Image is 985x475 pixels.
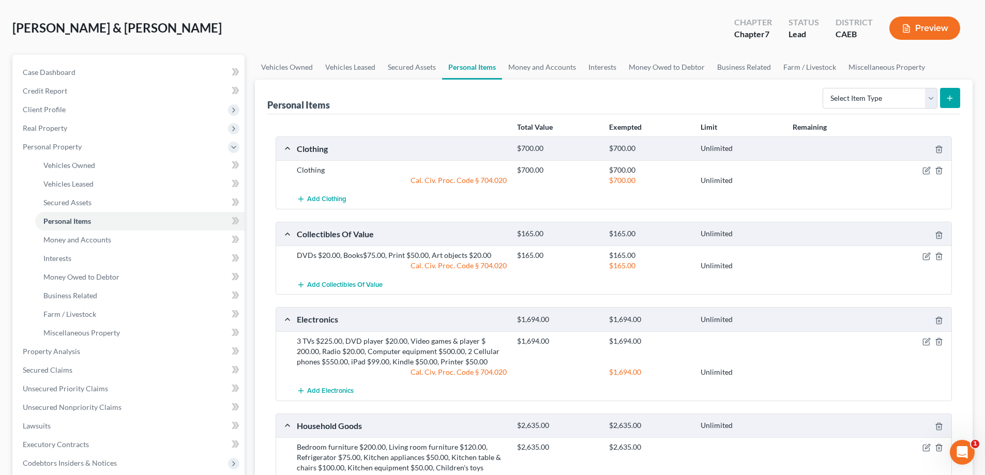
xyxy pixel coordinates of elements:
a: Unsecured Priority Claims [14,379,245,398]
strong: Total Value [517,122,553,131]
div: $2,635.00 [604,421,695,431]
div: $1,694.00 [604,367,695,377]
div: $165.00 [604,250,695,261]
a: Executory Contracts [14,435,245,454]
div: Unlimited [695,315,787,325]
span: [PERSON_NAME] & [PERSON_NAME] [12,20,222,35]
button: Preview [889,17,960,40]
div: $165.00 [512,229,603,239]
a: Interests [35,249,245,268]
span: Property Analysis [23,347,80,356]
div: Unlimited [695,421,787,431]
span: Money Owed to Debtor [43,272,119,281]
a: Secured Claims [14,361,245,379]
button: Add Collectibles Of Value [297,275,383,294]
span: Miscellaneous Property [43,328,120,337]
a: Vehicles Leased [35,175,245,193]
span: Business Related [43,291,97,300]
span: Secured Claims [23,365,72,374]
span: Case Dashboard [23,68,75,76]
div: Cal. Civ. Proc. Code § 704.020 [292,175,512,186]
div: $165.00 [604,229,695,239]
a: Business Related [711,55,777,80]
div: Personal Items [267,99,330,111]
div: Electronics [292,314,512,325]
div: $2,635.00 [512,442,603,452]
a: Money and Accounts [35,231,245,249]
strong: Limit [701,122,717,131]
a: Farm / Livestock [777,55,842,80]
span: Vehicles Leased [43,179,94,188]
a: Credit Report [14,82,245,100]
div: $1,694.00 [512,315,603,325]
span: Personal Items [43,217,91,225]
div: Unlimited [695,229,787,239]
div: $700.00 [512,144,603,154]
a: Interests [582,55,623,80]
a: Secured Assets [35,193,245,212]
span: Add Clothing [307,195,346,204]
a: Business Related [35,286,245,305]
a: Case Dashboard [14,63,245,82]
span: Real Property [23,124,67,132]
a: Vehicles Owned [255,55,319,80]
div: $700.00 [512,165,603,175]
a: Secured Assets [382,55,442,80]
div: Cal. Civ. Proc. Code § 704.020 [292,261,512,271]
a: Miscellaneous Property [842,55,931,80]
div: $165.00 [512,250,603,261]
a: Money Owed to Debtor [623,55,711,80]
div: $2,635.00 [604,442,695,452]
span: Add Electronics [307,387,354,395]
div: Unlimited [695,144,787,154]
span: Secured Assets [43,198,92,207]
div: $1,694.00 [604,336,695,346]
div: $165.00 [604,261,695,271]
a: Property Analysis [14,342,245,361]
span: Client Profile [23,105,66,114]
div: Chapter [734,28,772,40]
strong: Remaining [793,122,827,131]
div: Collectibles Of Value [292,228,512,239]
div: DVDs $20.00, Books$75.00, Print $50.00, Art objects $20.00 [292,250,512,261]
div: Unlimited [695,175,787,186]
div: $700.00 [604,144,695,154]
a: Money and Accounts [502,55,582,80]
span: Unsecured Priority Claims [23,384,108,393]
div: CAEB [836,28,873,40]
span: Farm / Livestock [43,310,96,318]
div: Cal. Civ. Proc. Code § 704.020 [292,367,512,377]
div: Lead [789,28,819,40]
a: Money Owed to Debtor [35,268,245,286]
button: Add Electronics [297,381,354,401]
strong: Exempted [609,122,642,131]
span: Lawsuits [23,421,51,430]
a: Personal Items [35,212,245,231]
a: Vehicles Owned [35,156,245,175]
a: Personal Items [442,55,502,80]
div: Chapter [734,17,772,28]
span: Money and Accounts [43,235,111,244]
span: 7 [765,29,769,39]
div: $1,694.00 [512,336,603,346]
span: Personal Property [23,142,82,151]
div: $700.00 [604,165,695,175]
span: 1 [971,440,979,448]
div: District [836,17,873,28]
div: Household Goods [292,420,512,431]
a: Lawsuits [14,417,245,435]
span: Unsecured Nonpriority Claims [23,403,122,411]
div: Unlimited [695,261,787,271]
div: Status [789,17,819,28]
a: Vehicles Leased [319,55,382,80]
div: Clothing [292,165,512,175]
a: Unsecured Nonpriority Claims [14,398,245,417]
div: Clothing [292,143,512,154]
div: $700.00 [604,175,695,186]
span: Add Collectibles Of Value [307,281,383,289]
div: $1,694.00 [604,315,695,325]
span: Codebtors Insiders & Notices [23,458,117,467]
div: Unlimited [695,367,787,377]
a: Miscellaneous Property [35,324,245,342]
a: Farm / Livestock [35,305,245,324]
